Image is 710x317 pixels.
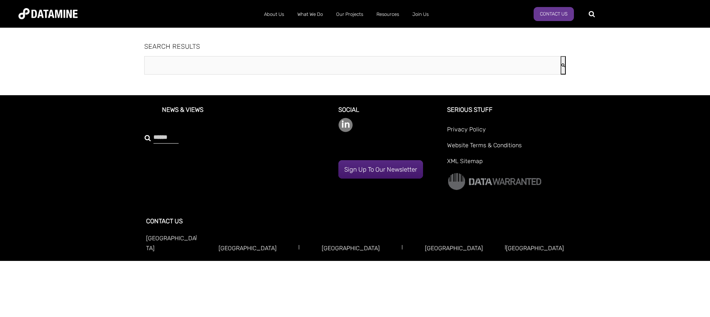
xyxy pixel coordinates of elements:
[146,235,196,252] a: [GEOGRAPHIC_DATA]
[425,245,483,252] a: [GEOGRAPHIC_DATA]
[447,156,564,172] a: XML Sitemap
[291,5,329,24] a: What We Do
[534,7,574,21] a: Contact Us
[338,106,439,118] h3: Social
[561,56,566,75] button: Search
[447,172,542,191] img: Data Warranted Logo
[329,5,370,24] a: Our Projects
[370,5,406,24] a: Resources
[146,106,313,124] h3: News & Views
[338,118,353,132] img: linkedin-color
[322,245,380,252] a: [GEOGRAPHIC_DATA]
[506,245,564,252] a: [GEOGRAPHIC_DATA]
[18,8,78,19] img: Datamine
[406,5,435,24] a: Join Us
[447,124,564,140] a: Privacy Policy
[144,43,566,51] h1: SEARCH RESULTS
[447,140,564,156] a: Website Terms & Conditions
[146,217,183,225] a: CONTACT US
[257,5,291,24] a: About Us
[219,245,277,252] a: [GEOGRAPHIC_DATA]
[144,56,561,75] input: This is a search field with an auto-suggest feature attached.
[447,106,564,124] h3: Serious Stuff
[338,160,423,179] a: Sign up to our newsletter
